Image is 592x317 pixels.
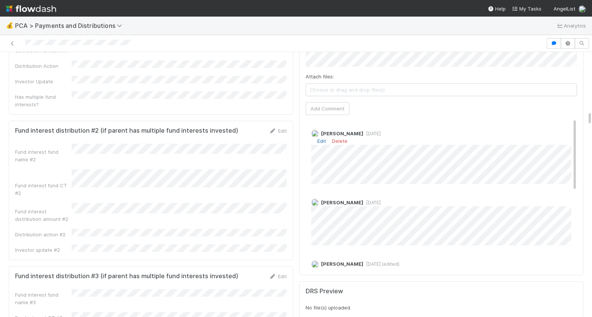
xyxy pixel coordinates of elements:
[311,199,319,206] img: avatar_ad9da010-433a-4b4a-a484-836c288de5e1.png
[306,84,577,96] span: Choose or drag and drop file(s)
[311,130,319,137] img: avatar_87e1a465-5456-4979-8ac4-f0cdb5bbfe2d.png
[15,22,126,29] span: PCA > Payments and Distributions
[512,5,542,12] a: My Tasks
[306,73,334,80] label: Attach files:
[488,5,506,12] div: Help
[15,148,72,163] div: Fund interest fund name #2
[321,261,363,267] span: [PERSON_NAME]
[554,6,575,12] span: AngelList
[332,138,347,144] a: Delete
[363,261,399,267] span: [DATE] (edited)
[15,291,72,306] div: Fund interest fund name #3
[317,138,326,144] a: Edit
[269,273,287,279] a: Edit
[15,127,238,135] h5: Fund interest distribution #2 (if parent has multiple fund interests invested)
[321,199,363,205] span: [PERSON_NAME]
[15,62,72,70] div: Distribution Action
[6,22,14,29] span: 💰
[311,260,319,268] img: avatar_87e1a465-5456-4979-8ac4-f0cdb5bbfe2d.png
[15,78,72,85] div: Investor Update
[556,21,586,30] a: Analytics
[15,273,238,280] h5: Fund interest distribution #3 (if parent has multiple fund interests invested)
[321,130,363,136] span: [PERSON_NAME]
[6,2,56,15] img: logo-inverted-e16ddd16eac7371096b0.svg
[15,93,72,108] div: Has multiple fund interests?
[15,231,72,238] div: Distribution action #2
[363,200,381,205] span: [DATE]
[269,128,287,134] a: Edit
[15,246,72,254] div: Investor update #2
[15,182,72,197] div: Fund interest fund CT #2
[15,208,72,223] div: Fund interest distribution amount #2
[306,288,343,295] h5: DRS Preview
[306,288,577,312] div: No file(s) uploaded.
[306,102,349,115] button: Add Comment
[512,6,542,12] span: My Tasks
[578,5,586,13] img: avatar_87e1a465-5456-4979-8ac4-f0cdb5bbfe2d.png
[363,131,381,136] span: [DATE]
